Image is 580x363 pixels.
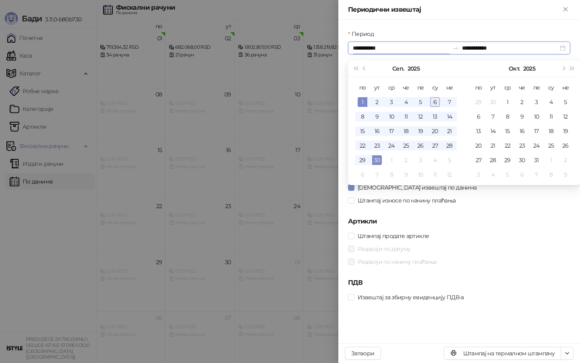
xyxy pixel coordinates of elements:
td: 2025-10-31 [529,153,544,167]
td: 2025-10-04 [544,95,558,109]
th: ут [486,80,500,95]
div: 3 [416,155,425,165]
div: 6 [517,170,527,179]
td: 2025-10-02 [399,153,413,167]
td: 2025-10-02 [515,95,529,109]
th: су [544,80,558,95]
div: 2 [401,155,411,165]
td: 2025-10-12 [558,109,573,124]
span: Штампај продате артикле [354,232,432,240]
td: 2025-10-03 [413,153,428,167]
td: 2025-09-13 [428,109,442,124]
td: 2025-11-09 [558,167,573,182]
td: 2025-09-30 [486,95,500,109]
td: 2025-09-17 [384,124,399,138]
td: 2025-09-11 [399,109,413,124]
td: 2025-10-29 [500,153,515,167]
div: 16 [372,126,382,136]
td: 2025-10-01 [500,95,515,109]
div: 18 [401,126,411,136]
td: 2025-09-25 [399,138,413,153]
th: по [355,80,370,95]
div: 11 [401,112,411,121]
div: 12 [445,170,454,179]
td: 2025-09-10 [384,109,399,124]
td: 2025-09-06 [428,95,442,109]
div: 3 [474,170,483,179]
td: 2025-09-04 [399,95,413,109]
div: 7 [445,97,454,107]
div: 8 [503,112,512,121]
td: 2025-10-15 [500,124,515,138]
div: 30 [372,155,382,165]
td: 2025-09-08 [355,109,370,124]
span: [DEMOGRAPHIC_DATA] извештај по данима [354,183,480,192]
td: 2025-10-05 [558,95,573,109]
div: 4 [430,155,440,165]
td: 2025-09-16 [370,124,384,138]
div: 7 [488,112,498,121]
div: 7 [532,170,541,179]
div: 9 [561,170,570,179]
div: 7 [372,170,382,179]
div: 22 [358,141,367,150]
td: 2025-10-06 [355,167,370,182]
td: 2025-09-07 [442,95,457,109]
div: 16 [517,126,527,136]
div: 9 [401,170,411,179]
span: Раздвоји по датуму [354,244,414,253]
div: 12 [416,112,425,121]
th: пе [413,80,428,95]
td: 2025-09-21 [442,124,457,138]
td: 2025-09-22 [355,138,370,153]
div: 17 [387,126,396,136]
div: 5 [561,97,570,107]
td: 2025-09-27 [428,138,442,153]
td: 2025-09-26 [413,138,428,153]
td: 2025-11-07 [529,167,544,182]
td: 2025-10-14 [486,124,500,138]
div: 2 [517,97,527,107]
div: 3 [387,97,396,107]
button: Затвори [345,347,381,360]
td: 2025-10-08 [500,109,515,124]
div: 10 [387,112,396,121]
div: 10 [416,170,425,179]
div: 27 [430,141,440,150]
div: 21 [445,126,454,136]
td: 2025-10-16 [515,124,529,138]
div: 25 [401,141,411,150]
div: 29 [503,155,512,165]
div: 24 [532,141,541,150]
div: 9 [517,112,527,121]
span: Штампај износе по начину плаћања [354,196,459,205]
td: 2025-10-03 [529,95,544,109]
td: 2025-10-05 [442,153,457,167]
th: че [399,80,413,95]
td: 2025-10-30 [515,153,529,167]
div: 4 [401,97,411,107]
input: Период [353,44,449,52]
td: 2025-10-11 [428,167,442,182]
div: 4 [488,170,498,179]
div: 22 [503,141,512,150]
div: 17 [532,126,541,136]
td: 2025-09-29 [471,95,486,109]
div: 20 [474,141,483,150]
div: 3 [532,97,541,107]
td: 2025-10-09 [515,109,529,124]
div: 20 [430,126,440,136]
button: Претходни месец (PageUp) [360,60,369,77]
button: Претходна година (Control + left) [351,60,360,77]
div: 29 [474,97,483,107]
td: 2025-09-03 [384,95,399,109]
td: 2025-10-20 [471,138,486,153]
td: 2025-09-01 [355,95,370,109]
th: не [558,80,573,95]
td: 2025-10-11 [544,109,558,124]
div: 1 [503,97,512,107]
div: 29 [358,155,367,165]
td: 2025-11-01 [544,153,558,167]
td: 2025-09-12 [413,109,428,124]
div: 15 [503,126,512,136]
